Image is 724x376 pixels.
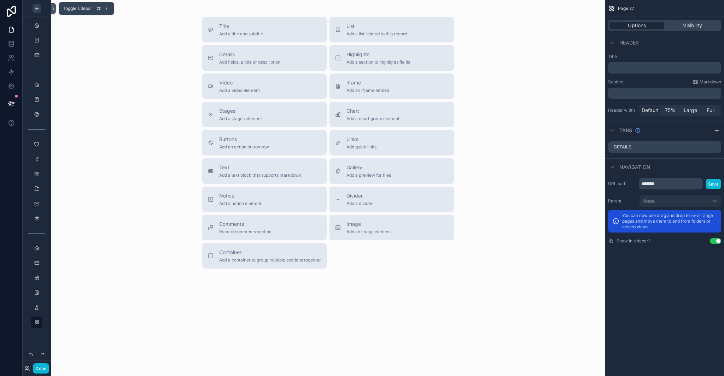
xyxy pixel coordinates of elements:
label: Details [614,144,631,150]
span: Text [219,164,301,171]
span: Add a text block that supports markdown [219,172,301,178]
span: Buttons [219,136,269,143]
div: scrollable content [608,88,721,99]
label: Show in sidebar? [617,238,650,244]
span: Add an iframe embed [346,88,389,93]
span: 75% [665,107,676,114]
button: LinksAdd quick links [329,130,454,155]
span: Navigation [619,164,650,171]
div: scrollable content [608,62,721,74]
p: You can now use drag and drop to re-arrange pages and move them to and from folders or nested views [622,213,717,230]
span: Large [684,107,697,114]
button: ContainerAdd a container to group multiple sections together [202,243,327,269]
span: Add an action button row [219,144,269,150]
label: Parent [608,198,636,204]
span: Details [219,51,280,58]
button: ButtonsAdd an action button row [202,130,327,155]
button: iframeAdd an iframe embed [329,74,454,99]
button: ImageAdd an image element [329,215,454,240]
span: Add a section to highlights fields [346,59,410,65]
span: Markdown [700,79,721,85]
span: Toggle sidebar [63,6,92,11]
span: Tabs [619,127,632,134]
span: Visibility [683,22,702,29]
span: Highlights [346,51,410,58]
a: Markdown [693,79,721,85]
span: Full [707,107,714,114]
span: iframe [346,79,389,86]
button: DetailsAdd fields, a title or description [202,45,327,71]
span: Page 27 [618,6,634,11]
button: ListAdd a list related to this record [329,17,454,42]
span: Add quick links [346,144,376,150]
button: VideoAdd a video element [202,74,327,99]
span: Add a container to group multiple sections together [219,257,321,263]
label: Header width [608,107,636,113]
button: NoticeAdd a notice element [202,187,327,212]
span: Image [346,221,391,228]
button: GalleryAdd a preview for files [329,158,454,184]
span: Options [628,22,646,29]
button: ChartAdd a chart group element [329,102,454,127]
span: Default [642,107,658,114]
button: DividerAdd a divider [329,187,454,212]
span: Links [346,136,376,143]
span: Add a video element [219,88,260,93]
span: Video [219,79,260,86]
span: Container [219,249,321,256]
span: Add a title and subtitle [219,31,263,37]
span: Add a list related to this record [346,31,407,37]
span: Chart [346,107,399,114]
button: HighlightsAdd a section to highlights fields [329,45,454,71]
label: URL path [608,181,636,187]
span: Add a notice element [219,201,261,206]
label: Title [608,54,721,59]
span: Add a stages element [219,116,262,122]
button: Done [33,363,49,374]
span: \ [104,6,109,11]
span: Comments [219,221,271,228]
span: Header [619,39,639,46]
span: Add a chart group element [346,116,399,122]
button: None [639,195,721,207]
span: Gallery [346,164,391,171]
span: List [346,23,407,30]
span: Notice [219,192,261,199]
span: Add a preview for files [346,172,391,178]
label: Subtitle [608,79,623,85]
span: Add fields, a title or description [219,59,280,65]
span: None [642,198,655,205]
button: TextAdd a text block that supports markdown [202,158,327,184]
span: Add a divider [346,201,373,206]
span: Title [219,23,263,30]
button: CommentsRecord comments section [202,215,327,240]
button: StagesAdd a stages element [202,102,327,127]
span: Divider [346,192,373,199]
span: Add an image element [346,229,391,235]
button: Save [706,179,721,189]
button: TitleAdd a title and subtitle [202,17,327,42]
span: Stages [219,107,262,114]
span: Record comments section [219,229,271,235]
